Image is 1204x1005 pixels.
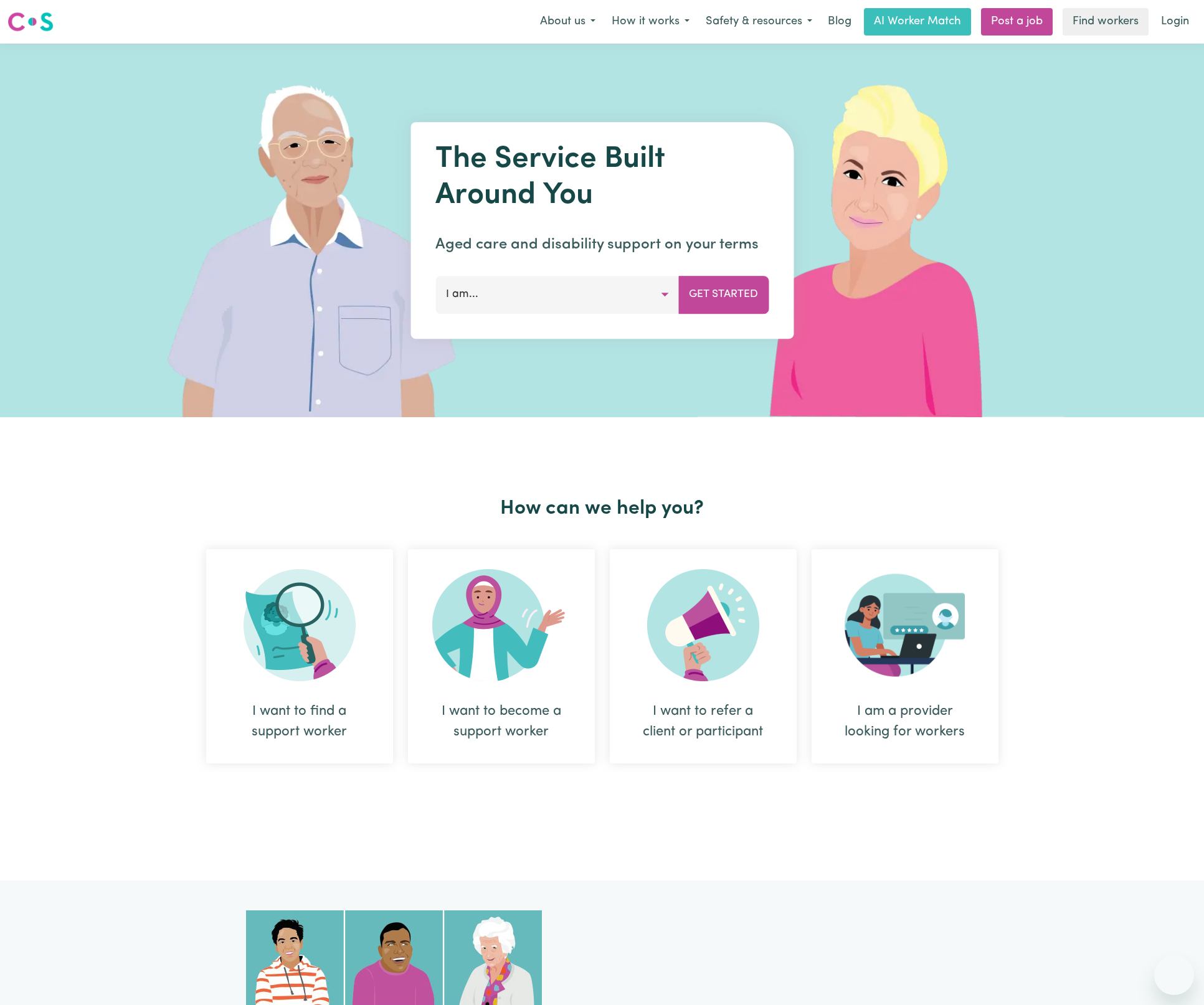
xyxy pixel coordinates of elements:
[199,497,1006,521] h2: How can we help you?
[438,701,565,742] div: I want to become a support worker
[435,276,679,313] button: I am...
[845,569,965,681] img: Provider
[432,569,571,681] img: Become Worker
[610,549,797,763] div: I want to refer a client or participant
[604,9,698,35] button: How it works
[1154,8,1197,35] a: Login
[1154,955,1194,995] iframe: Button to launch messaging window
[7,11,54,33] img: Careseekers logo
[678,276,769,313] button: Get Started
[435,234,769,256] p: Aged care and disability support on your terms
[841,701,969,742] div: I am a provider looking for workers
[1063,8,1149,35] a: Find workers
[206,549,393,763] div: I want to find a support worker
[7,7,54,36] a: Careseekers logo
[435,142,769,214] h1: The Service Built Around You
[236,701,363,742] div: I want to find a support worker
[647,569,759,681] img: Refer
[408,549,595,763] div: I want to become a support worker
[981,8,1053,35] a: Post a job
[864,8,971,35] a: AI Worker Match
[812,549,998,763] div: I am a provider looking for workers
[532,9,604,35] button: About us
[244,569,356,681] img: Search
[820,8,859,35] a: Blog
[640,701,767,742] div: I want to refer a client or participant
[698,9,820,35] button: Safety & resources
